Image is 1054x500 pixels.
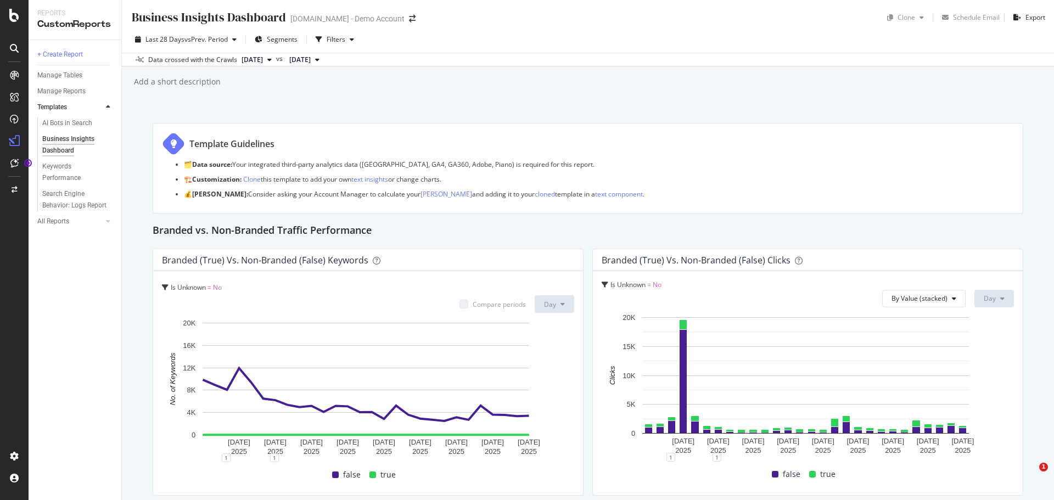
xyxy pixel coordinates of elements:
[327,35,345,44] div: Filters
[1017,463,1043,489] iframe: Intercom live chat
[672,436,694,445] text: [DATE]
[409,438,431,446] text: [DATE]
[37,49,83,60] div: + Create Report
[184,160,1014,169] p: 🗂️ Your integrated third-party analytics data ([GEOGRAPHIC_DATA], GA4, GA360, Adobe, Piano) is re...
[192,175,242,184] strong: Customization:
[37,102,103,113] a: Templates
[189,138,274,150] div: Template Guidelines
[481,438,504,446] text: [DATE]
[162,317,570,458] svg: A chart.
[37,216,103,227] a: All Reports
[192,431,195,439] text: 0
[37,102,67,113] div: Templates
[412,447,428,456] text: 2025
[850,446,866,454] text: 2025
[602,255,790,266] div: Branded (true) vs. Non-Branded (false) Clicks
[184,175,1014,184] p: 🏗️ this template to add your own or change charts.
[885,446,901,454] text: 2025
[37,70,114,81] a: Manage Tables
[955,446,971,454] text: 2025
[780,446,796,454] text: 2025
[544,300,556,309] span: Day
[187,386,195,395] text: 8K
[1009,9,1045,26] button: Export
[610,280,646,289] span: Is Unknown
[1025,13,1045,22] div: Export
[42,117,114,129] a: AI Bots in Search
[409,15,416,23] div: arrow-right-arrow-left
[285,53,324,66] button: [DATE]
[623,313,635,322] text: 20K
[340,447,356,456] text: 2025
[473,300,526,309] div: Compare periods
[213,283,222,292] span: No
[37,49,114,60] a: + Create Report
[337,438,359,446] text: [DATE]
[192,160,232,169] strong: Data source:
[192,189,248,199] strong: [PERSON_NAME]:
[162,255,368,266] div: Branded (true) vs. Non-Branded (false) Keywords
[42,133,114,156] a: Business Insights Dashboard
[304,447,319,456] text: 2025
[183,341,195,350] text: 16K
[131,31,241,48] button: Last 28 DaysvsPrev. Period
[608,366,616,385] text: Clicks
[171,283,206,292] span: Is Unknown
[666,453,675,462] div: 1
[777,436,799,445] text: [DATE]
[951,436,974,445] text: [DATE]
[783,468,800,481] span: false
[445,438,468,446] text: [DATE]
[984,294,996,303] span: Day
[820,468,836,481] span: true
[169,353,177,406] text: No. of Keywords
[37,216,69,227] div: All Reports
[1039,463,1048,471] span: 1
[289,55,311,65] span: 2025 Aug. 25th
[42,117,92,129] div: AI Bots in Search
[42,133,105,156] div: Business Insights Dashboard
[208,283,211,292] span: =
[153,249,584,496] div: Branded (true) vs. Non-Branded (false) KeywordsIs Unknown = NoCompare periodsDayA chart.11falsetrue
[815,446,831,454] text: 2025
[974,290,1014,307] button: Day
[592,249,1023,496] div: Branded (true) vs. Non-Branded (false) ClicksIs Unknown = NoBy Value (stacked)DayA chart.11falsetrue
[37,70,82,81] div: Manage Tables
[250,31,302,48] button: Segments
[183,364,195,372] text: 12K
[892,294,948,303] span: By Value (stacked)
[898,13,915,22] div: Clone
[675,446,691,454] text: 2025
[37,86,114,97] a: Manage Reports
[953,13,1000,22] div: Schedule Email
[602,312,1010,457] svg: A chart.
[518,438,540,446] text: [DATE]
[37,9,113,18] div: Reports
[276,54,285,64] span: vs
[184,35,228,44] span: vs Prev. Period
[270,453,279,462] div: 1
[267,35,298,44] span: Segments
[742,436,765,445] text: [DATE]
[343,468,361,481] span: false
[42,188,107,211] div: Search Engine Behavior: Logs Report
[153,222,372,240] h2: Branded vs. Non-Branded Traffic Performance
[812,436,834,445] text: [DATE]
[37,18,113,31] div: CustomReports
[713,453,721,462] div: 1
[243,175,261,184] a: Clone
[883,9,928,26] button: Clone
[485,447,501,456] text: 2025
[184,189,1014,199] p: 💰 Consider asking your Account Manager to calculate your and adding it to your template in a .
[231,447,247,456] text: 2025
[42,161,114,184] a: Keywords Performance
[42,188,114,211] a: Search Engine Behavior: Logs Report
[153,222,1023,240] div: Branded vs. Non-Branded Traffic Performance
[448,447,464,456] text: 2025
[535,295,574,313] button: Day
[623,342,635,350] text: 15K
[242,55,263,65] span: 2025 Sep. 22nd
[376,447,392,456] text: 2025
[300,438,323,446] text: [DATE]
